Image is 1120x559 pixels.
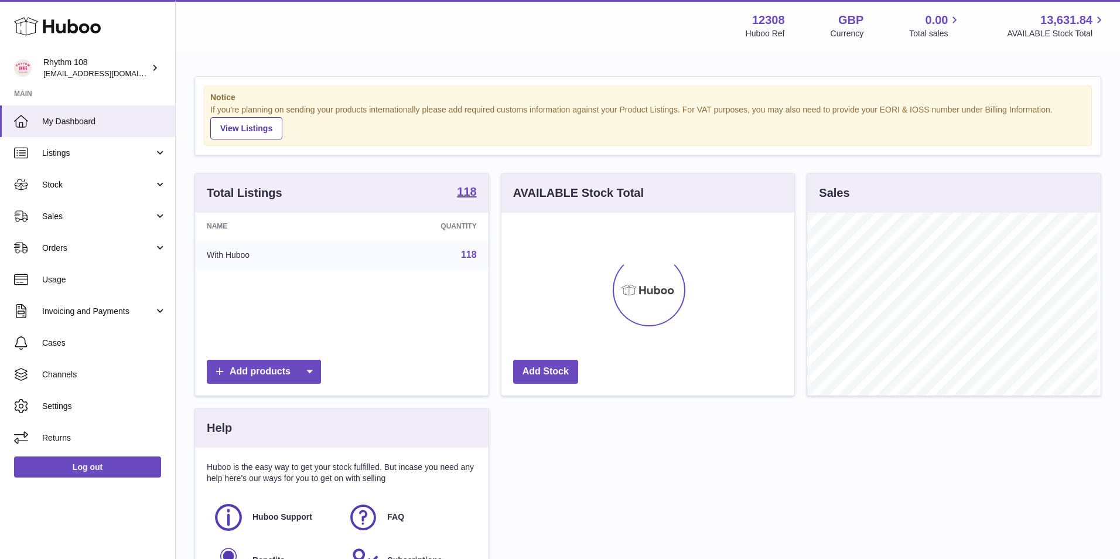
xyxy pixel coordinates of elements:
strong: 118 [457,186,476,197]
a: Huboo Support [213,502,336,533]
a: 118 [457,186,476,200]
th: Name [195,213,350,240]
h3: Sales [819,185,849,201]
span: My Dashboard [42,116,166,127]
span: Total sales [909,28,961,39]
h3: Help [207,420,232,436]
a: FAQ [347,502,470,533]
span: 0.00 [926,12,948,28]
a: View Listings [210,117,282,139]
div: Currency [831,28,864,39]
div: If you're planning on sending your products internationally please add required customs informati... [210,104,1085,139]
a: Add Stock [513,360,578,384]
span: Cases [42,338,166,349]
a: Add products [207,360,321,384]
img: internalAdmin-12308@internal.huboo.com [14,59,32,77]
a: 118 [461,250,477,260]
span: Settings [42,401,166,412]
span: Orders [42,243,154,254]
a: Log out [14,456,161,478]
span: Stock [42,179,154,190]
p: Huboo is the easy way to get your stock fulfilled. But incase you need any help here's our ways f... [207,462,477,484]
div: Rhythm 108 [43,57,149,79]
span: Listings [42,148,154,159]
span: Invoicing and Payments [42,306,154,317]
span: [EMAIL_ADDRESS][DOMAIN_NAME] [43,69,172,78]
th: Quantity [350,213,489,240]
span: 13,631.84 [1040,12,1092,28]
a: 13,631.84 AVAILABLE Stock Total [1007,12,1106,39]
strong: 12308 [752,12,785,28]
strong: GBP [838,12,863,28]
h3: Total Listings [207,185,282,201]
span: Channels [42,369,166,380]
span: Sales [42,211,154,222]
h3: AVAILABLE Stock Total [513,185,644,201]
td: With Huboo [195,240,350,270]
a: 0.00 Total sales [909,12,961,39]
span: AVAILABLE Stock Total [1007,28,1106,39]
strong: Notice [210,92,1085,103]
span: Returns [42,432,166,444]
div: Huboo Ref [746,28,785,39]
span: Usage [42,274,166,285]
span: FAQ [387,512,404,523]
span: Huboo Support [252,512,312,523]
